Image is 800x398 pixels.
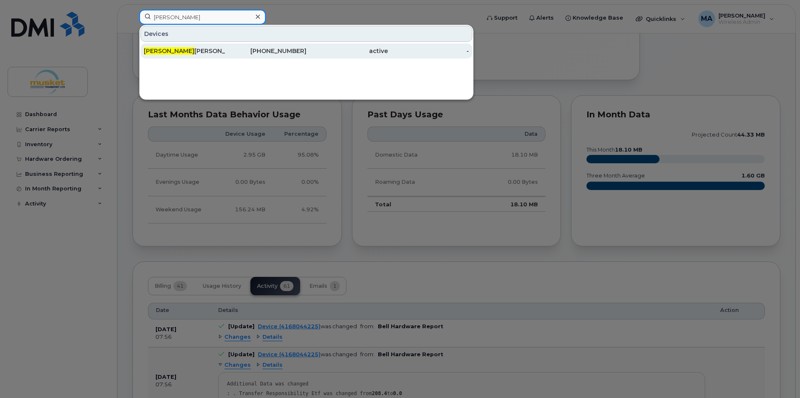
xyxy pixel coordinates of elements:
div: [PHONE_NUMBER] [225,47,307,55]
input: Find something... [139,10,266,25]
div: [PERSON_NAME] [144,47,225,55]
div: - [388,47,469,55]
a: [PERSON_NAME][PERSON_NAME][PHONE_NUMBER]active- [140,43,472,58]
div: Devices [140,26,472,42]
span: [PERSON_NAME] [144,47,194,55]
div: active [306,47,388,55]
